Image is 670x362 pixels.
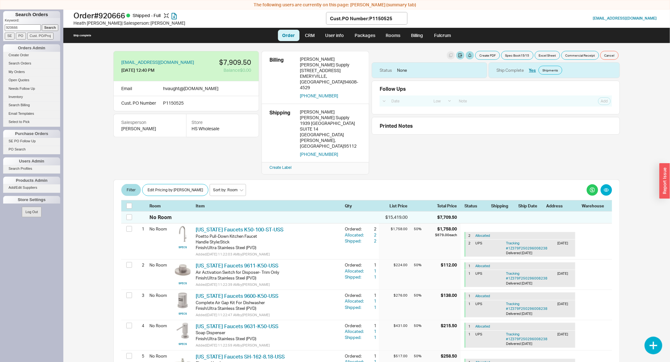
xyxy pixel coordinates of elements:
[365,232,376,238] div: 2
[3,85,60,92] a: Needs Follow Up
[300,120,361,126] div: 1939 [GEOGRAPHIC_DATA]
[3,177,60,184] div: Products Admin
[196,203,342,209] div: Item
[121,119,179,126] div: Salesperson
[209,59,251,66] div: $7,909.50
[196,305,340,311] div: Finish : Ultra Stainless Steel (PVD)
[365,238,376,244] div: 2
[121,59,194,66] a: [EMAIL_ADDRESS][DOMAIN_NAME]
[414,323,439,328] div: 50 %
[351,2,416,7] span: [PERSON_NAME] (summary tab)
[196,262,278,269] a: [US_STATE] Faucets 9611-K50-USS
[539,66,562,75] a: Shipments
[136,224,144,234] div: 1
[3,157,60,165] div: Users Admin
[496,67,524,73] div: Ship Complete
[136,320,144,331] div: 4
[475,324,490,329] button: Allocated
[196,252,340,257] div: Added [DATE] 11:22:03 AM by [PERSON_NAME]
[506,281,521,285] span: Delivered
[196,300,340,305] div: Complete Air Gap Kit For Dishwasher
[196,275,340,281] div: Finish : Ultra Stainless Steel (PVD)
[3,119,60,125] a: Select to Pick
[558,332,573,347] div: [DATE]
[475,271,482,276] span: UPS
[148,186,203,194] span: Edit Pricing by [PERSON_NAME]
[465,203,487,209] div: Status
[365,268,376,274] div: 1
[269,56,295,99] div: Billing
[379,214,408,220] div: $15,419.00
[16,33,26,39] input: PO
[455,97,566,105] input: Note
[330,15,393,22] div: Cust. PO Number : P1150525
[437,214,457,220] div: $7,709.50
[566,53,595,58] span: Commercial Receipt
[475,294,490,298] button: Allocated
[196,269,340,275] div: Air Activation Switch for Disposer- Trim Only
[468,332,473,347] div: 1
[300,68,361,73] div: [STREET_ADDRESS]
[475,264,490,268] button: Allocated
[365,262,376,268] div: 1
[301,30,319,41] a: CRM
[468,294,473,298] div: 1
[379,292,408,298] div: $276.00
[196,353,285,360] a: [US_STATE] Faucets SH-162-8.18-USS
[558,241,573,255] div: [DATE]
[345,274,365,280] div: Shipped:
[3,60,60,67] a: Search Orders
[149,320,172,331] div: No Room
[379,203,408,209] div: List Price
[175,262,191,278] img: 9611-K50-1_ym678p
[506,311,521,316] span: Delivered
[175,292,191,308] img: 9600-K50_jb6k6s
[506,332,548,341] a: Tracking #1Z379F250296008238
[345,238,365,244] div: Shipped:
[179,342,187,346] a: SPECS
[300,132,361,149] div: [GEOGRAPHIC_DATA][PERSON_NAME] , [GEOGRAPHIC_DATA] 95112
[441,262,457,268] div: $112.00
[3,196,60,204] div: Store Settings
[179,312,187,316] a: SPECS
[345,232,365,238] div: Allocated:
[3,94,60,100] a: Inventory
[149,260,172,270] div: No Room
[3,130,60,138] div: Purchase Orders
[365,328,376,334] div: 1
[501,51,534,60] button: Spec Book15/15
[468,264,473,268] div: 1
[300,126,361,132] div: SUITE 14
[300,151,338,157] button: [PHONE_NUMBER]
[522,251,533,255] span: [DATE]
[5,33,15,39] input: SE
[379,226,408,232] div: $1,758.00
[345,323,365,328] div: Ordered:
[365,274,376,280] div: 1
[365,226,376,232] div: 2
[196,293,278,299] a: [US_STATE] Faucets 9600-K50-USS
[300,73,361,90] div: EMERYVILLE , [GEOGRAPHIC_DATA] 94608-4529
[196,226,283,233] a: [US_STATE] Faucets K50-100-ST-USS
[593,16,657,21] a: [EMAIL_ADDRESS][DOMAIN_NAME]
[3,138,60,144] a: SE PO Follow Up
[558,302,573,316] div: [DATE]
[365,353,376,359] div: 1
[3,184,60,191] a: Add/Edit Suppliers
[345,353,365,359] div: Ordered:
[345,274,376,280] button: Shipped:1
[441,323,457,328] div: $215.50
[3,69,60,75] a: My Orders
[414,226,434,232] div: 50 %
[345,304,365,310] div: Shipped:
[300,62,361,68] div: [PERSON_NAME] Supply
[3,165,60,172] a: Search Profiles
[196,312,340,317] div: Added [DATE] 11:22:47 AM by [PERSON_NAME]
[149,203,172,209] div: Room
[543,68,558,73] span: Shipments
[345,203,376,209] div: Qty
[73,11,326,20] h1: Order # 920666
[196,343,340,348] div: Added [DATE] 11:22:59 AM by [PERSON_NAME]
[475,302,482,306] span: UPS
[136,351,144,361] div: 5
